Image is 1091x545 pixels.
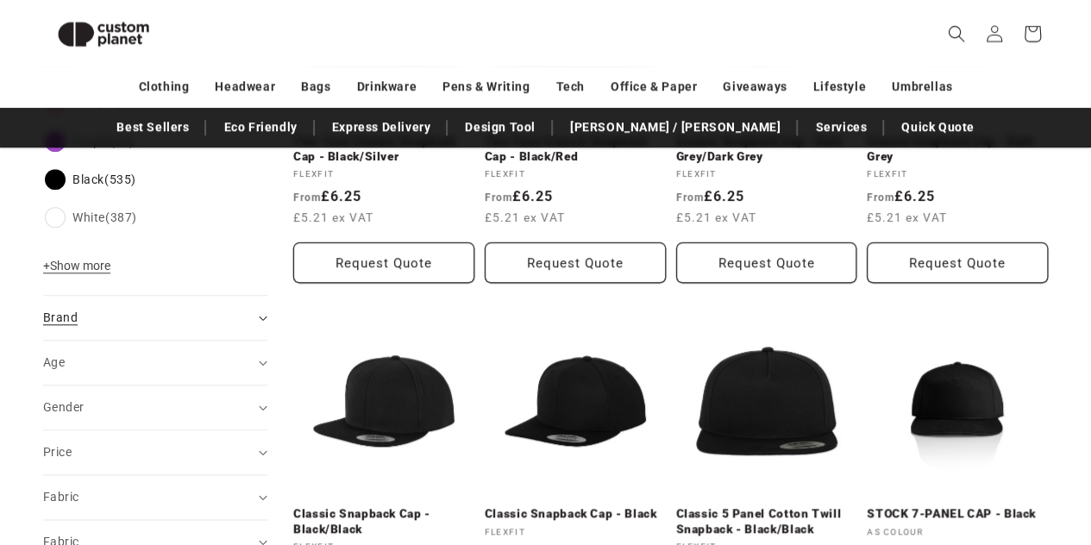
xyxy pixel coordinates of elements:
span: Gender [43,400,84,414]
span: Fabric [43,490,78,504]
button: Request Quote [676,242,857,283]
a: Headwear [215,72,275,102]
span: Price [43,445,72,459]
a: Office & Paper [611,72,697,102]
a: Two Tone Classic Snapback Cap - Black/Red [485,134,666,164]
a: Quick Quote [893,112,983,142]
a: Drinkware [357,72,417,102]
a: Umbrellas [892,72,952,102]
summary: Gender (0 selected) [43,385,267,429]
a: Express Delivery [323,112,440,142]
: Request Quote [485,242,666,283]
a: Lifestyle [813,72,866,102]
a: Eco Friendly [215,112,305,142]
img: Custom Planet [43,7,164,61]
a: Clothing [139,72,190,102]
span: Brand [43,310,78,324]
a: Classic 5 Panel Cotton Twill Snapback - Black/Black [676,506,857,536]
iframe: Chat Widget [1005,462,1091,545]
a: Classic Snapback Cap - Black [485,506,666,522]
span: Show more [43,259,110,272]
span: Age [43,355,65,369]
a: Services [806,112,875,142]
a: Classic Snapback Cap - Dark Grey/Dark Grey [676,134,857,164]
a: Bags [301,72,330,102]
summary: Age (0 selected) [43,341,267,385]
a: Classic Snapback Cap - Black/Black [293,506,474,536]
summary: Fabric (0 selected) [43,475,267,519]
: Request Quote [293,242,474,283]
a: [PERSON_NAME] / [PERSON_NAME] [561,112,789,142]
span: + [43,259,50,272]
a: Design Tool [456,112,544,142]
button: Request Quote [867,242,1048,283]
summary: Price [43,430,267,474]
a: Classic Snapback Cap - Dark Grey [867,134,1048,164]
a: Two Tone Classic Snapback Cap - Black/Silver [293,134,474,164]
summary: Brand (0 selected) [43,296,267,340]
a: Tech [555,72,584,102]
a: Giveaways [723,72,787,102]
a: STOCK 7-PANEL CAP - Black [867,506,1048,522]
summary: Search [937,15,975,53]
a: Pens & Writing [442,72,530,102]
a: Best Sellers [108,112,198,142]
button: Show more [43,258,116,282]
